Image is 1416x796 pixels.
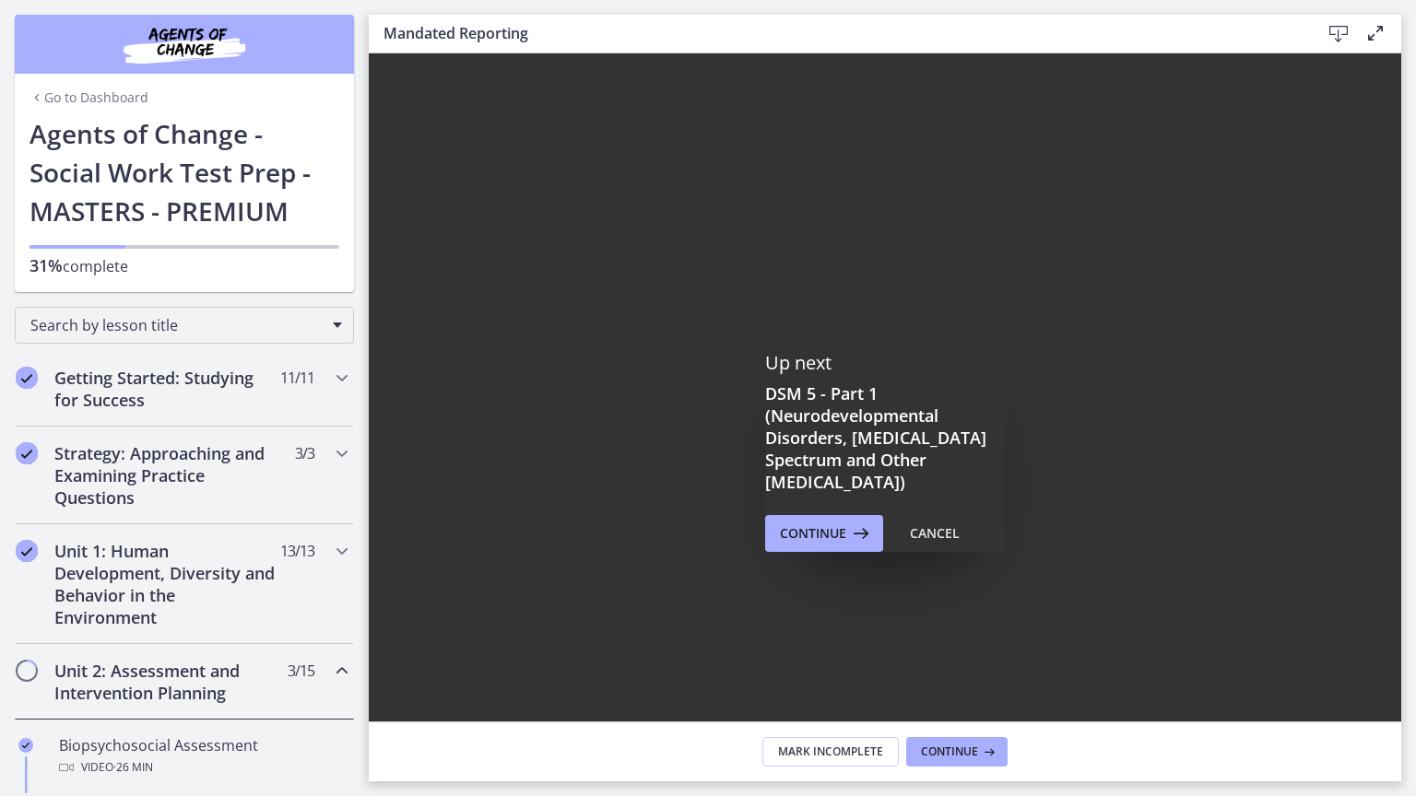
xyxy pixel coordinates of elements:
[910,522,960,544] div: Cancel
[765,351,1005,375] p: Up next
[29,114,339,230] h1: Agents of Change - Social Work Test Prep - MASTERS - PREMIUM
[906,737,1008,767] button: Continue
[780,522,846,544] span: Continue
[765,515,883,552] button: Continue
[280,367,314,389] span: 11 / 11
[59,734,347,778] div: Biopsychosocial Assessment
[765,382,1005,493] h3: DSM 5 - Part 1 (Neurodevelopmental Disorders, [MEDICAL_DATA] Spectrum and Other [MEDICAL_DATA])
[921,744,978,759] span: Continue
[295,442,314,464] span: 3 / 3
[288,660,314,682] span: 3 / 15
[74,22,295,66] img: Agents of Change Social Work Test Prep
[16,367,38,389] i: Completed
[762,737,899,767] button: Mark Incomplete
[383,22,1291,44] h3: Mandated Reporting
[54,660,279,704] h2: Unit 2: Assessment and Intervention Planning
[18,738,33,753] i: Completed
[29,254,339,277] p: complete
[54,540,279,628] h2: Unit 1: Human Development, Diversity and Behavior in the Environment
[778,744,883,759] span: Mark Incomplete
[29,88,148,107] a: Go to Dashboard
[280,540,314,562] span: 13 / 13
[16,442,38,464] i: Completed
[895,515,974,552] button: Cancel
[15,307,354,344] div: Search by lesson title
[113,756,153,778] span: · 26 min
[29,254,63,276] span: 31%
[30,315,324,335] span: Search by lesson title
[59,756,347,778] div: Video
[54,442,279,509] h2: Strategy: Approaching and Examining Practice Questions
[54,367,279,411] h2: Getting Started: Studying for Success
[16,540,38,562] i: Completed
